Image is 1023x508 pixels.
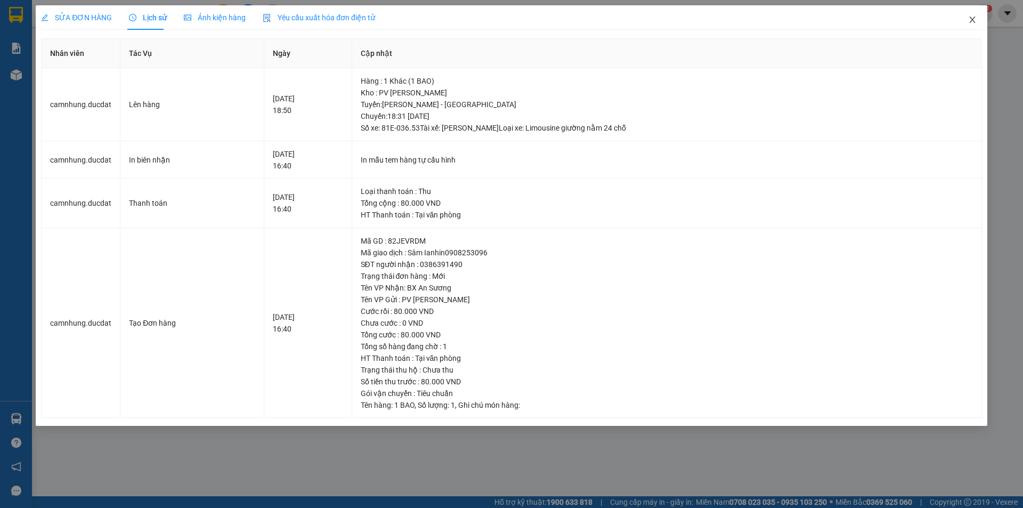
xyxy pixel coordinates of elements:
div: Mã GD : 82JEVRDM [361,235,973,247]
div: HT Thanh toán : Tại văn phòng [361,209,973,221]
span: clock-circle [129,14,136,21]
th: Tác Vụ [120,39,264,68]
div: Tên VP Gửi : PV [PERSON_NAME] [361,294,973,305]
div: In biên nhận [129,154,255,166]
div: [DATE] 16:40 [273,191,343,215]
div: Lên hàng [129,99,255,110]
div: [DATE] 18:50 [273,93,343,116]
div: Số tiền thu trước : 80.000 VND [361,376,973,388]
div: In mẫu tem hàng tự cấu hình [361,154,973,166]
th: Ngày [264,39,352,68]
div: Tổng số hàng đang chờ : 1 [361,341,973,352]
div: [DATE] 16:40 [273,148,343,172]
span: close [968,15,977,24]
span: picture [184,14,191,21]
div: Cước rồi : 80.000 VND [361,305,973,317]
div: Loại thanh toán : Thu [361,186,973,197]
div: Hàng : 1 Khác (1 BAO) [361,75,973,87]
div: Kho : PV [PERSON_NAME] [361,87,973,99]
span: 1 [451,401,455,409]
div: Trạng thái thu hộ : Chưa thu [361,364,973,376]
div: Gói vận chuyển : Tiêu chuẩn [361,388,973,399]
span: Ảnh kiện hàng [184,13,246,22]
span: Lịch sử [129,13,167,22]
span: SỬA ĐƠN HÀNG [41,13,112,22]
div: SĐT người nhận : 0386391490 [361,259,973,270]
div: HT Thanh toán : Tại văn phòng [361,352,973,364]
div: Tạo Đơn hàng [129,317,255,329]
div: Tên VP Nhận: BX An Sương [361,282,973,294]
td: camnhung.ducdat [42,228,120,418]
div: Trạng thái đơn hàng : Mới [361,270,973,282]
td: camnhung.ducdat [42,141,120,179]
th: Nhân viên [42,39,120,68]
button: Close [957,5,987,35]
div: Tổng cộng : 80.000 VND [361,197,973,209]
td: camnhung.ducdat [42,179,120,228]
td: camnhung.ducdat [42,68,120,141]
div: Chưa cước : 0 VND [361,317,973,329]
img: icon [263,14,271,22]
span: edit [41,14,48,21]
div: Tổng cước : 80.000 VND [361,329,973,341]
div: [DATE] 16:40 [273,311,343,335]
th: Cập nhật [352,39,982,68]
span: Yêu cầu xuất hóa đơn điện tử [263,13,375,22]
div: Mã giao dịch : Sâm Ianhin0908253096 [361,247,973,259]
span: 1 BAO [394,401,415,409]
div: Thanh toán [129,197,255,209]
div: Tuyến : [PERSON_NAME] - [GEOGRAPHIC_DATA] Chuyến: 18:31 [DATE] Số xe: 81E-036.53 Tài xế: [PERSON_... [361,99,973,134]
div: Tên hàng: , Số lượng: , Ghi chú món hàng: [361,399,973,411]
